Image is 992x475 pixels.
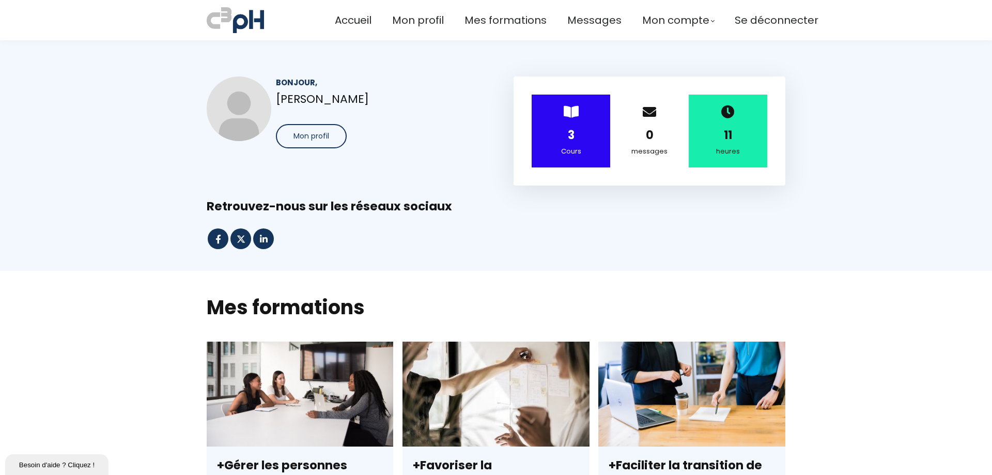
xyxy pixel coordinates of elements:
[276,124,347,148] button: Mon profil
[335,12,371,29] a: Accueil
[207,198,785,214] div: Retrouvez-nous sur les réseaux sociaux
[735,12,818,29] a: Se déconnecter
[532,95,610,167] div: >
[276,90,478,108] p: [PERSON_NAME]
[207,294,785,320] h2: Mes formations
[392,12,444,29] a: Mon profil
[293,131,329,142] span: Mon profil
[568,127,575,143] strong: 3
[623,146,676,157] div: messages
[646,127,654,143] strong: 0
[5,452,111,475] iframe: chat widget
[464,12,547,29] a: Mes formations
[642,12,709,29] span: Mon compte
[567,12,622,29] a: Messages
[545,146,597,157] div: Cours
[724,127,732,143] strong: 11
[207,76,271,141] img: 681200688ad324ff290333a4.jpg
[702,146,754,157] div: heures
[276,76,478,88] div: Bonjour,
[207,5,264,35] img: a70bc7685e0efc0bd0b04b3506828469.jpeg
